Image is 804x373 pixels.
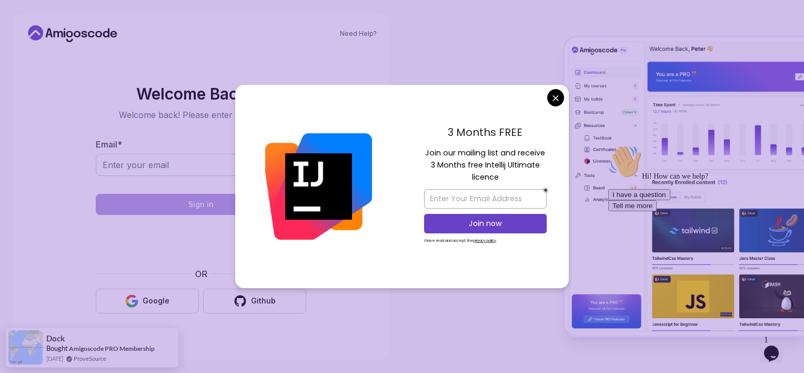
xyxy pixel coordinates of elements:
span: [DATE] [46,354,63,363]
span: Bought [46,344,68,352]
button: Sign in [96,194,306,215]
a: ProveSource [74,355,106,362]
span: Hi! How can we help? [4,32,104,40]
iframe: Widget containing checkbox for hCaptcha security challenge [122,221,280,261]
h2: Welcome Back [96,85,306,102]
button: Tell me more [4,60,53,71]
img: provesource social proof notification image [8,330,43,365]
iframe: chat widget [604,141,793,326]
div: Github [251,296,276,306]
button: Google [96,289,199,313]
input: Enter your email [96,154,306,176]
div: Google [143,296,169,306]
a: Home link [25,25,120,42]
a: Amigoscode PRO Membership [69,345,155,352]
p: OR [195,268,207,280]
span: Dock [46,334,65,343]
div: Sign in [188,199,214,210]
button: I have a question [4,48,66,60]
iframe: chat widget [760,331,793,362]
p: Welcome back! Please enter your details. [96,109,306,121]
label: Email * [96,139,122,150]
img: :wave: [4,4,38,38]
button: Github [203,289,306,313]
div: 👋Hi! How can we help?I have a questionTell me more [4,4,194,71]
a: Need Help? [340,30,377,38]
img: Amigoscode Dashboard [565,37,804,336]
